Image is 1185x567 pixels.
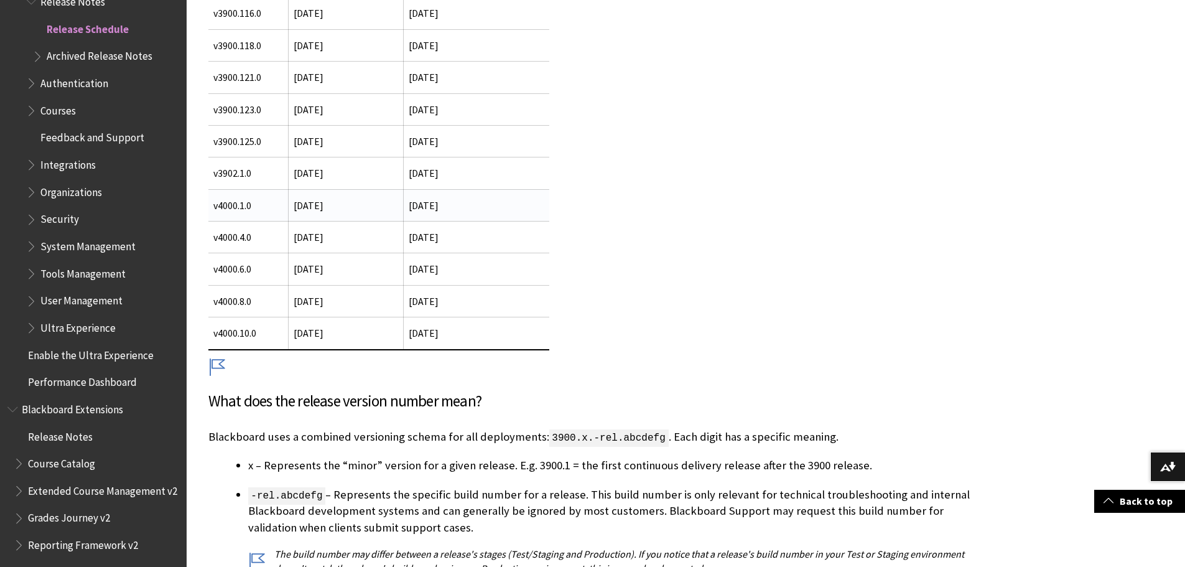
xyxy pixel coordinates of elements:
span: [DATE] [294,167,323,179]
td: v3900.121.0 [208,62,289,93]
p: Blackboard uses a combined versioning schema for all deployments: . Each digit has a specific mea... [208,429,980,445]
span: [DATE] [294,135,323,148]
span: Courses [40,100,76,117]
td: v3900.123.0 [208,93,289,125]
td: [DATE] [403,125,549,157]
td: [DATE] [403,317,549,350]
td: v4000.10.0 [208,317,289,350]
td: [DATE] [403,222,549,253]
td: [DATE] [403,157,549,189]
td: v4000.1.0 [208,189,289,221]
span: [DATE] [294,7,323,19]
span: Security [40,209,79,226]
span: [DATE] [294,39,323,52]
td: [DATE] [403,189,549,221]
td: [DATE] [403,93,549,125]
td: v4000.6.0 [208,253,289,285]
td: [DATE] [288,317,403,350]
span: Release Schedule [47,19,129,35]
span: Authentication [40,73,108,90]
span: Performance Dashboard [28,372,137,388]
span: Grades Journey v2 [28,508,110,525]
span: [DATE] [294,199,323,212]
span: Ultra Experience [40,317,116,334]
span: Course Catalog [28,453,95,470]
a: Back to top [1094,490,1185,513]
td: [DATE] [403,253,549,285]
li: x – Represents the “minor” version for a given release. E.g. 3900.1 = the first continuous delive... [248,457,980,474]
span: 3900.x.-rel.abcdefg [549,429,669,447]
span: User Management [40,291,123,307]
p: – Represents the specific build number for a release. This build number is only relevant for tech... [248,487,980,536]
span: Reporting Framework v2 [28,535,138,551]
span: Feedback and Support [40,128,144,144]
td: v3902.1.0 [208,157,289,189]
span: System Management [40,236,136,253]
span: [DATE] [294,231,323,243]
span: [DATE] [294,71,323,83]
span: Tools Management [40,263,126,280]
td: v4000.8.0 [208,285,289,317]
span: Integrations [40,154,96,171]
td: [DATE] [403,29,549,61]
td: [DATE] [403,285,549,317]
span: Blackboard Extensions [22,399,123,416]
span: Organizations [40,182,102,199]
span: Release Notes [28,426,93,443]
td: v3900.125.0 [208,125,289,157]
span: Enable the Ultra Experience [28,345,154,362]
td: [DATE] [288,285,403,317]
h3: What does the release version number mean? [208,390,980,413]
span: [DATE] [294,263,323,275]
span: -rel.abcdefg [248,487,326,505]
span: Extended Course Management v2 [28,480,177,497]
span: Archived Release Notes [47,46,152,63]
td: v3900.118.0 [208,29,289,61]
td: v4000.4.0 [208,222,289,253]
span: [DATE] [294,103,323,116]
td: [DATE] [403,62,549,93]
